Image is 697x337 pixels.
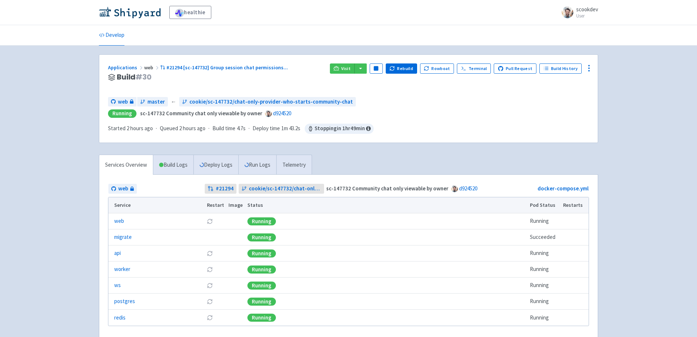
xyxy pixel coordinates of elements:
th: Restart [204,197,226,213]
span: Build time [212,124,235,133]
button: Restart pod [207,218,213,224]
td: Running [528,278,561,294]
small: User [576,13,598,18]
span: scookdev [576,6,598,13]
button: Restart pod [207,315,213,321]
div: Running [247,249,276,257]
a: #21294 [205,184,236,194]
button: Restart pod [207,283,213,288]
a: Develop [99,25,124,46]
time: 2 hours ago [127,125,153,132]
a: Telemetry [276,155,312,175]
button: Restart pod [207,267,213,272]
a: scookdev User [557,7,598,18]
strong: sc-147732 Community chat only viewable by owner [140,110,262,117]
a: redis [114,314,126,322]
a: Services Overview [99,155,153,175]
span: web [144,64,160,71]
a: Build History [539,63,582,74]
span: cookie/sc-147732/chat-only-provider-who-starts-community-chat [189,98,353,106]
span: Build [117,73,151,81]
th: Pod Status [528,197,561,213]
div: Running [247,282,276,290]
div: Running [247,314,276,322]
a: worker [114,265,130,274]
span: 1m 43.2s [281,124,300,133]
span: ← [171,98,176,106]
span: # 30 [135,72,151,82]
span: Stopping in 1 hr 49 min [305,124,374,134]
th: Image [226,197,245,213]
a: Deploy Logs [193,155,238,175]
button: Rowboat [420,63,454,74]
td: Running [528,213,561,229]
a: d924520 [459,185,477,192]
th: Restarts [561,197,589,213]
td: Succeeded [528,229,561,245]
span: Started [108,125,153,132]
th: Status [245,197,528,213]
span: web [118,98,128,106]
span: Deploy time [253,124,280,133]
a: web [108,184,137,194]
td: Running [528,245,561,262]
td: Running [528,294,561,310]
a: api [114,249,121,257]
a: Run Logs [238,155,276,175]
span: #21294 [sc-147732] Group session chat permissions ... [166,64,288,71]
a: d924520 [273,110,291,117]
span: master [147,98,165,106]
th: Service [108,197,204,213]
td: Running [528,262,561,278]
a: ws [114,281,121,290]
a: web [108,97,136,107]
a: docker-compose.yml [538,185,589,192]
time: 2 hours ago [179,125,205,132]
a: cookie/sc-147732/chat-only-provider-who-starts-community-chat [179,97,356,107]
a: Build Logs [153,155,193,175]
strong: # 21294 [216,185,234,193]
button: Restart pod [207,251,213,256]
div: Running [247,298,276,306]
a: postgres [114,297,135,306]
a: Terminal [457,63,491,74]
div: Running [247,266,276,274]
strong: sc-147732 Community chat only viewable by owner [326,185,448,192]
img: Shipyard logo [99,7,161,18]
span: Queued [160,125,205,132]
div: Running [108,109,136,118]
a: migrate [114,233,132,241]
a: Visit [330,63,355,74]
a: Pull Request [494,63,536,74]
button: Rebuild [386,63,417,74]
a: web [114,217,124,225]
div: · · · [108,124,374,134]
a: #21294 [sc-147732] Group session chat permissions... [160,64,289,71]
span: cookie/sc-147732/chat-only-provider-who-starts-community-chat [249,185,321,193]
div: Running [247,217,276,225]
span: 4.7s [237,124,246,133]
button: Restart pod [207,299,213,305]
td: Running [528,310,561,326]
span: web [118,185,128,193]
div: Running [247,233,276,241]
span: Visit [341,66,351,71]
a: cookie/sc-147732/chat-only-provider-who-starts-community-chat [239,184,324,194]
a: Applications [108,64,144,71]
a: master [137,97,168,107]
button: Pause [370,63,383,74]
a: healthie [169,6,211,19]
